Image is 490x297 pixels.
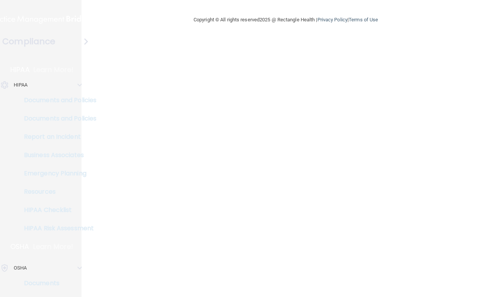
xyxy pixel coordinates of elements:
h4: Compliance [2,36,55,47]
a: Privacy Policy [317,17,347,22]
p: HIPAA [14,80,28,90]
p: Documents and Policies [5,115,109,122]
p: Resources [5,188,109,196]
a: Terms of Use [349,17,378,22]
p: OSHA [10,242,29,251]
p: Learn More! [33,242,74,251]
p: HIPAA [10,65,30,74]
p: HIPAA Checklist [5,206,109,214]
p: HIPAA Risk Assessment [5,225,109,232]
p: Business Associates [5,151,109,159]
p: Learn More! [34,65,74,74]
p: Documents [5,279,109,287]
p: Emergency Planning [5,170,109,177]
p: Report an Incident [5,133,109,141]
p: OSHA [14,263,27,273]
p: Documents and Policies [5,96,109,104]
div: Copyright © All rights reserved 2025 @ Rectangle Health | | [147,8,425,32]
